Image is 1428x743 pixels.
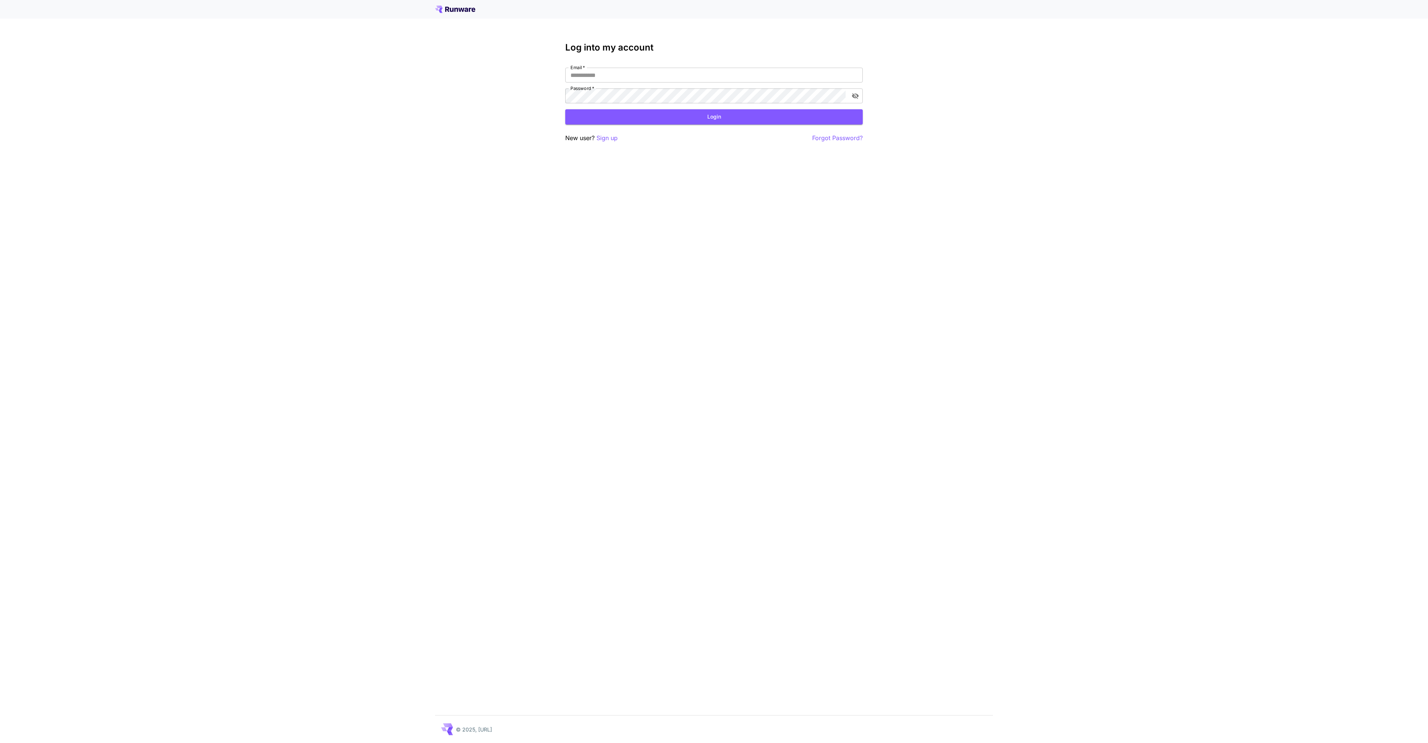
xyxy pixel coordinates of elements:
[456,726,492,733] p: © 2025, [URL]
[849,89,862,103] button: toggle password visibility
[565,133,618,143] p: New user?
[570,85,594,91] label: Password
[565,42,863,53] h3: Log into my account
[565,109,863,125] button: Login
[570,64,585,71] label: Email
[812,133,863,143] button: Forgot Password?
[596,133,618,143] button: Sign up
